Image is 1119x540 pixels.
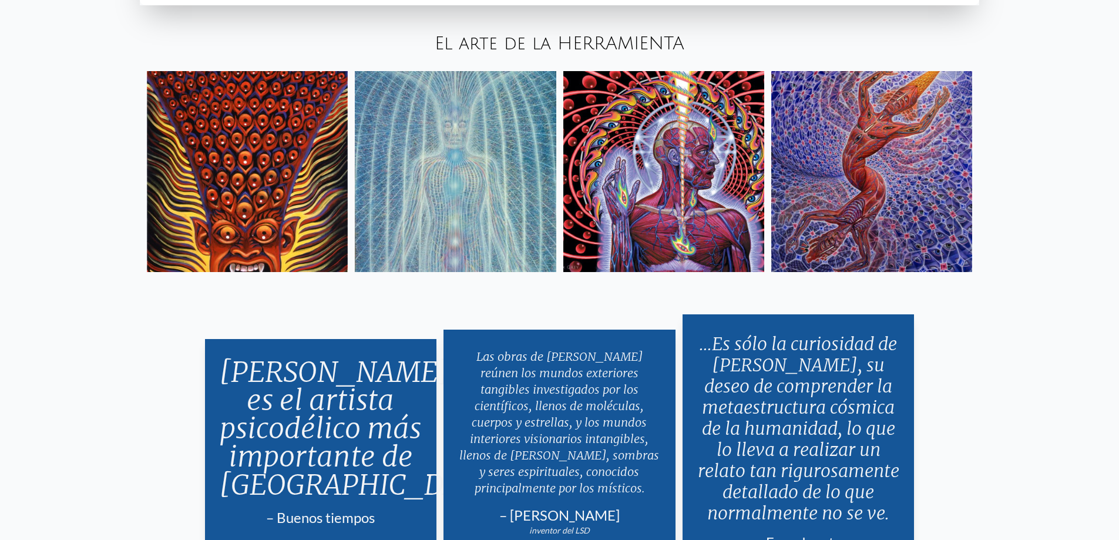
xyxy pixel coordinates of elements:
font: ...Es sólo la curiosidad de [PERSON_NAME], su deseo de comprender la metaestructura cósmica de la... [698,333,899,524]
font: Las obras de [PERSON_NAME] reúnen los mundos exteriores tangibles investigados por los científico... [459,349,659,495]
font: – Buenos tiempos [266,509,375,526]
font: – [PERSON_NAME] [499,507,620,524]
font: [PERSON_NAME] es el artista psicodélico más importante de [GEOGRAPHIC_DATA]. [219,354,515,502]
font: inventor del LSD [529,525,590,535]
a: El arte de la HERRAMIENTA [435,34,684,53]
